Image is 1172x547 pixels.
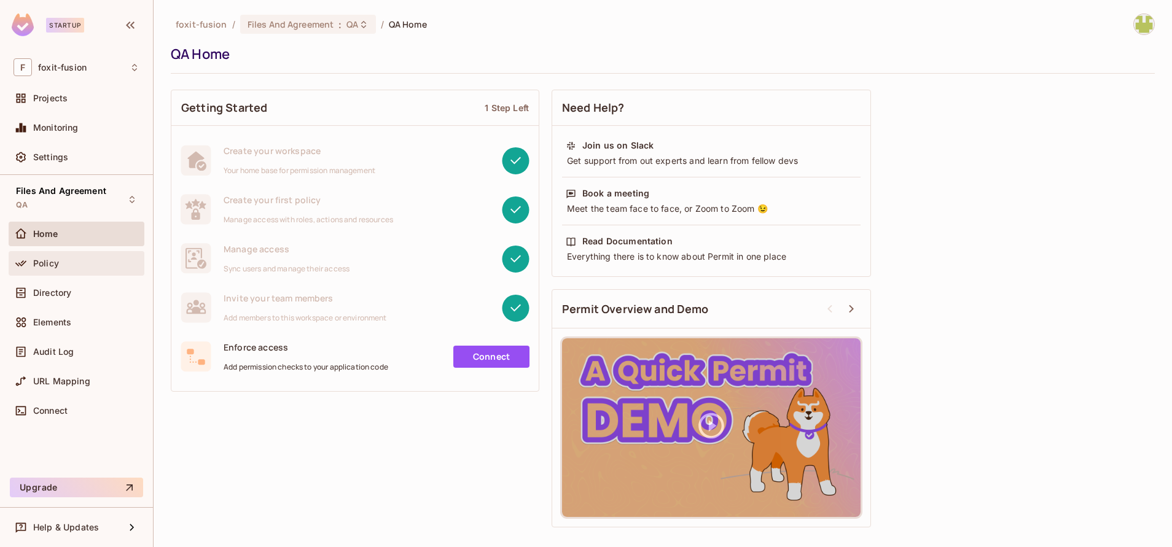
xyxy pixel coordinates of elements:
span: Enforce access [224,341,388,353]
span: the active workspace [176,18,227,30]
span: Manage access [224,243,350,255]
button: Upgrade [10,478,143,497]
li: / [381,18,384,30]
div: Book a meeting [582,187,649,200]
div: Startup [46,18,84,33]
span: URL Mapping [33,376,90,386]
span: Add members to this workspace or environment [224,313,387,323]
span: QA [16,200,28,210]
li: / [232,18,235,30]
img: girija_dwivedi@foxitsoftware.com [1134,14,1154,34]
span: Monitoring [33,123,79,133]
div: Everything there is to know about Permit in one place [566,250,857,263]
span: Policy [33,258,59,268]
div: 1 Step Left [485,102,529,114]
span: Invite your team members [224,292,387,304]
span: Home [33,229,58,239]
span: Permit Overview and Demo [562,301,709,317]
span: QA Home [389,18,427,30]
span: Create your workspace [224,145,375,157]
span: Create your first policy [224,194,393,206]
div: Meet the team face to face, or Zoom to Zoom 😉 [566,203,857,215]
span: Files And Agreement [248,18,334,30]
span: Add permission checks to your application code [224,362,388,372]
span: Workspace: foxit-fusion [38,63,87,72]
span: QA [346,18,358,30]
span: Sync users and manage their access [224,264,350,274]
div: Join us on Slack [582,139,654,152]
a: Connect [453,346,529,368]
div: Get support from out experts and learn from fellow devs [566,155,857,167]
div: Read Documentation [582,235,673,247]
span: Help & Updates [33,522,99,532]
span: Elements [33,317,71,327]
span: Your home base for permission management [224,166,375,176]
span: F [14,58,32,76]
span: : [338,20,342,29]
span: Manage access with roles, actions and resources [224,215,393,225]
span: Directory [33,288,71,298]
img: SReyMgAAAABJRU5ErkJggg== [12,14,34,36]
span: Files And Agreement [16,186,106,196]
span: Need Help? [562,100,625,115]
span: Settings [33,152,68,162]
span: Projects [33,93,68,103]
div: QA Home [171,45,1149,63]
span: Connect [33,406,68,416]
span: Getting Started [181,100,267,115]
span: Audit Log [33,347,74,357]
